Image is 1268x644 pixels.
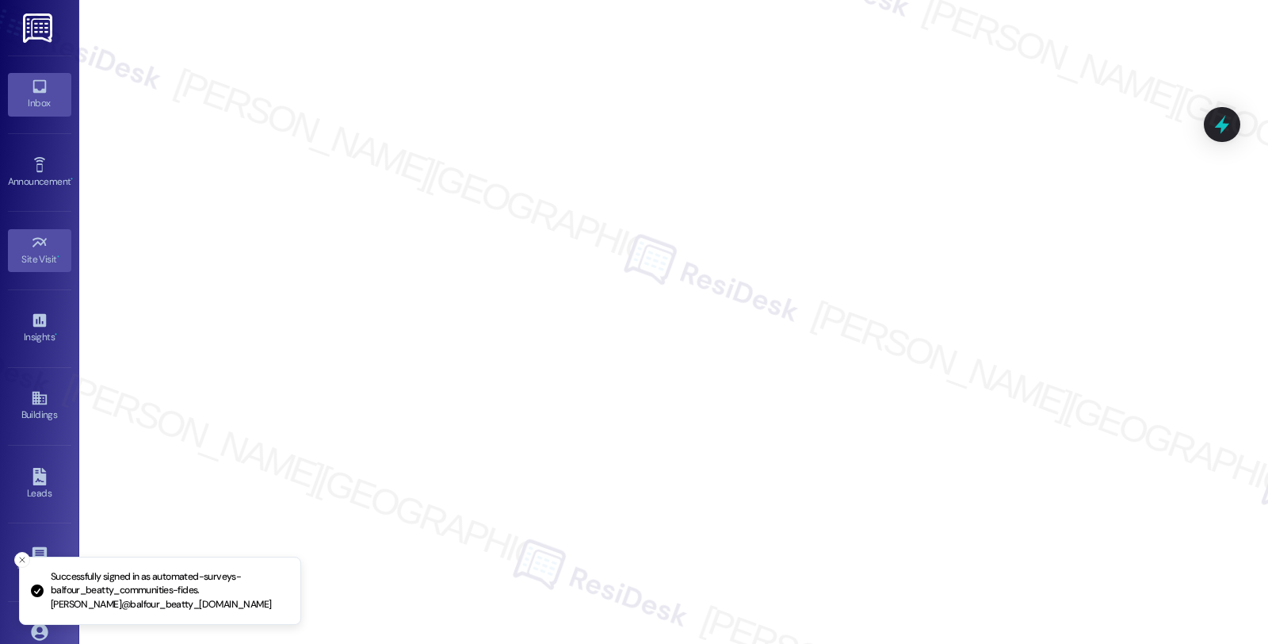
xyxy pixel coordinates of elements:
[51,570,288,612] p: Successfully signed in as automated-surveys-balfour_beatty_communities-fides.[PERSON_NAME]@balfou...
[14,552,30,568] button: Close toast
[8,541,71,584] a: Templates •
[8,463,71,506] a: Leads
[55,329,57,340] span: •
[57,251,59,263] span: •
[8,385,71,427] a: Buildings
[23,13,55,43] img: ResiDesk Logo
[71,174,73,185] span: •
[8,73,71,116] a: Inbox
[8,307,71,350] a: Insights •
[8,229,71,272] a: Site Visit •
